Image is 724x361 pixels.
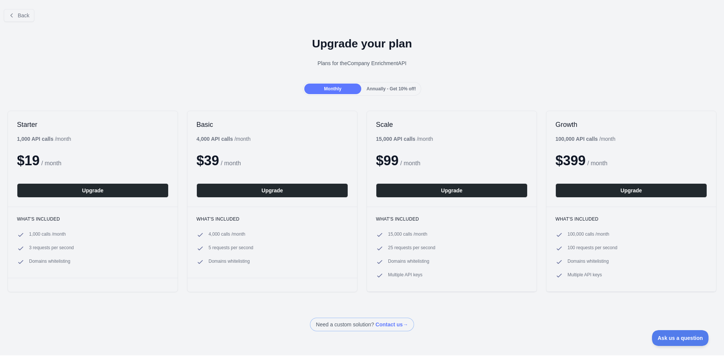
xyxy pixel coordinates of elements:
span: $ 99 [376,153,399,168]
h2: Basic [196,120,348,129]
b: 100,000 API calls [555,136,598,142]
h2: Growth [555,120,707,129]
div: / month [376,135,433,143]
b: 15,000 API calls [376,136,416,142]
span: $ 399 [555,153,586,168]
div: / month [555,135,615,143]
h2: Scale [376,120,528,129]
iframe: Toggle Customer Support [652,330,709,346]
